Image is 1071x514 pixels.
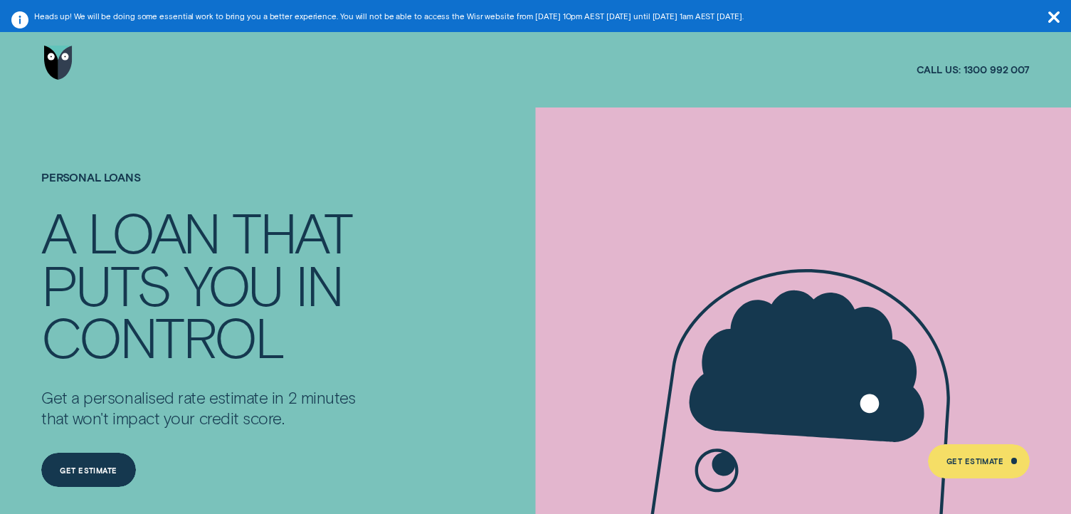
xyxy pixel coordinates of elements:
div: IN [295,258,342,310]
span: 1300 992 007 [964,63,1030,76]
h1: Personal Loans [41,171,366,205]
span: Call us: [917,63,961,76]
a: Call us:1300 992 007 [917,63,1030,76]
p: Get a personalised rate estimate in 2 minutes that won't impact your credit score. [41,387,366,428]
a: Get Estimate [928,444,1030,478]
div: A [41,205,74,258]
div: THAT [232,205,352,258]
a: Go to home page [41,25,75,100]
div: CONTROL [41,310,283,362]
div: PUTS [41,258,171,310]
div: YOU [184,258,282,310]
img: Wisr [44,46,73,80]
h4: A LOAN THAT PUTS YOU IN CONTROL [41,205,366,362]
div: LOAN [88,205,219,258]
a: Get Estimate [41,453,136,487]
